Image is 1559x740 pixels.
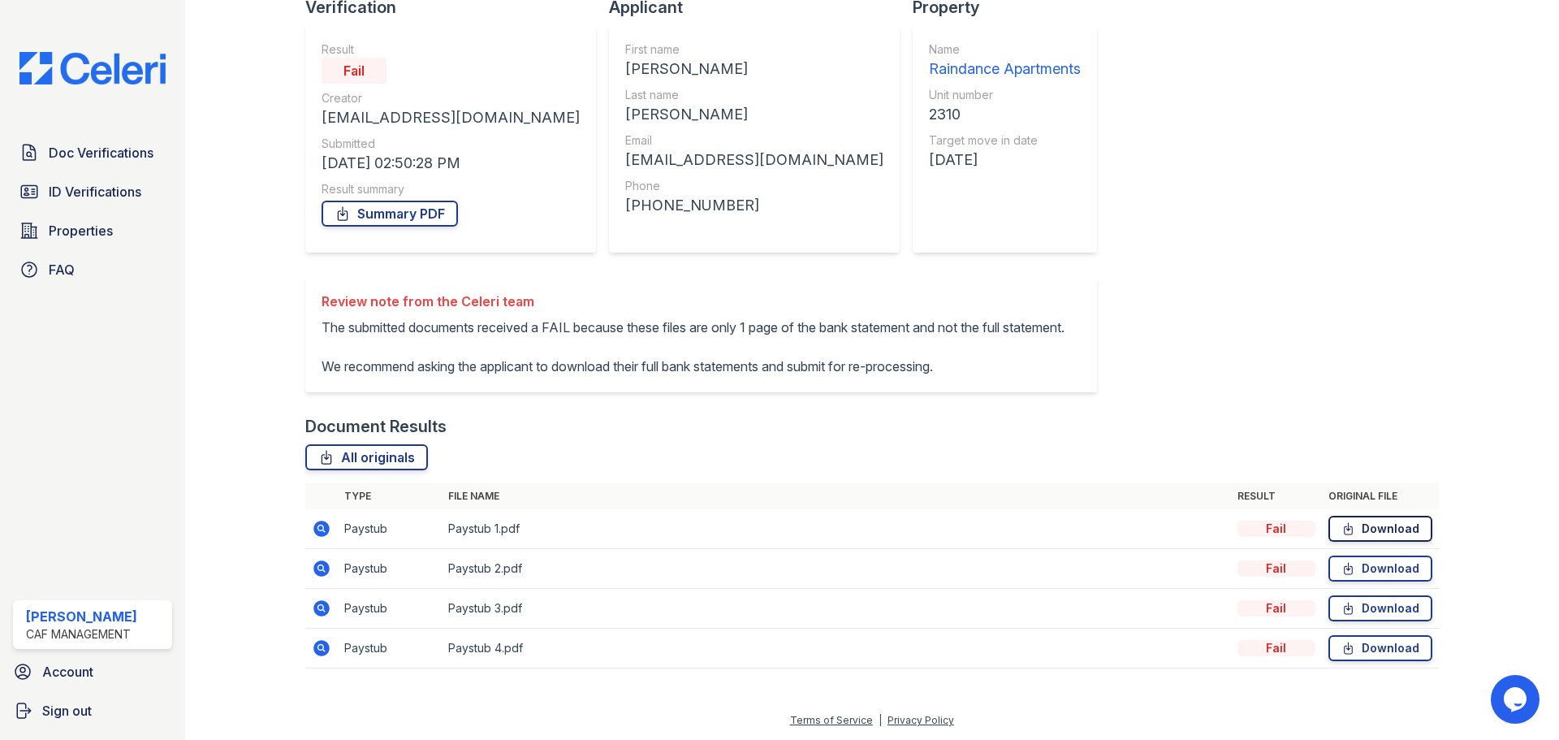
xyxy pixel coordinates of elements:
div: Name [929,41,1081,58]
div: Review note from the Celeri team [322,292,1065,311]
a: Sign out [6,695,179,727]
a: Terms of Service [790,714,873,726]
span: Account [42,662,93,682]
div: CAF Management [26,626,137,643]
div: Last name [625,87,883,103]
a: Privacy Policy [887,714,954,726]
div: [PERSON_NAME] [625,103,883,126]
div: Unit number [929,87,1081,103]
div: Email [625,132,883,149]
div: Creator [322,90,580,106]
p: The submitted documents received a FAIL because these files are only 1 page of the bank statement... [322,318,1065,376]
div: Raindance Apartments [929,58,1081,80]
div: Fail [1237,560,1315,577]
a: ID Verifications [13,175,172,208]
div: [EMAIL_ADDRESS][DOMAIN_NAME] [322,106,580,129]
div: [PERSON_NAME] [26,607,137,626]
span: ID Verifications [49,182,141,201]
td: Paystub [338,589,442,629]
div: Fail [1237,521,1315,537]
td: Paystub 2.pdf [442,549,1231,589]
a: Download [1328,516,1432,542]
a: Account [6,656,179,688]
div: | [879,714,882,726]
div: Result [322,41,580,58]
td: Paystub 1.pdf [442,509,1231,549]
th: Type [338,483,442,509]
iframe: chat widget [1491,675,1543,724]
a: Download [1328,635,1432,661]
th: Original file [1322,483,1439,509]
th: File name [442,483,1231,509]
div: First name [625,41,883,58]
div: Fail [1237,600,1315,617]
div: Result summary [322,181,580,197]
td: Paystub 4.pdf [442,629,1231,669]
a: Download [1328,595,1432,621]
div: Document Results [305,415,447,438]
span: Doc Verifications [49,143,153,162]
a: Download [1328,556,1432,582]
div: [PERSON_NAME] [625,58,883,80]
div: Fail [322,58,387,84]
div: Phone [625,178,883,194]
td: Paystub [338,549,442,589]
div: [EMAIL_ADDRESS][DOMAIN_NAME] [625,149,883,171]
div: [PHONE_NUMBER] [625,194,883,217]
span: FAQ [49,260,75,279]
a: FAQ [13,253,172,286]
td: Paystub 3.pdf [442,589,1231,629]
img: CE_Logo_Blue-a8612792a0a2168367f1c8372b55b34899dd931a85d93a1a3d3e32e68fde9ad4.png [6,52,179,84]
a: All originals [305,444,428,470]
div: [DATE] 02:50:28 PM [322,152,580,175]
td: Paystub [338,629,442,669]
div: 2310 [929,103,1081,126]
a: Summary PDF [322,201,458,227]
a: Name Raindance Apartments [929,41,1081,80]
span: Properties [49,221,113,240]
div: Fail [1237,640,1315,656]
td: Paystub [338,509,442,549]
span: Sign out [42,701,92,721]
a: Doc Verifications [13,136,172,169]
a: Properties [13,214,172,247]
div: Submitted [322,136,580,152]
div: [DATE] [929,149,1081,171]
th: Result [1231,483,1322,509]
div: Target move in date [929,132,1081,149]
